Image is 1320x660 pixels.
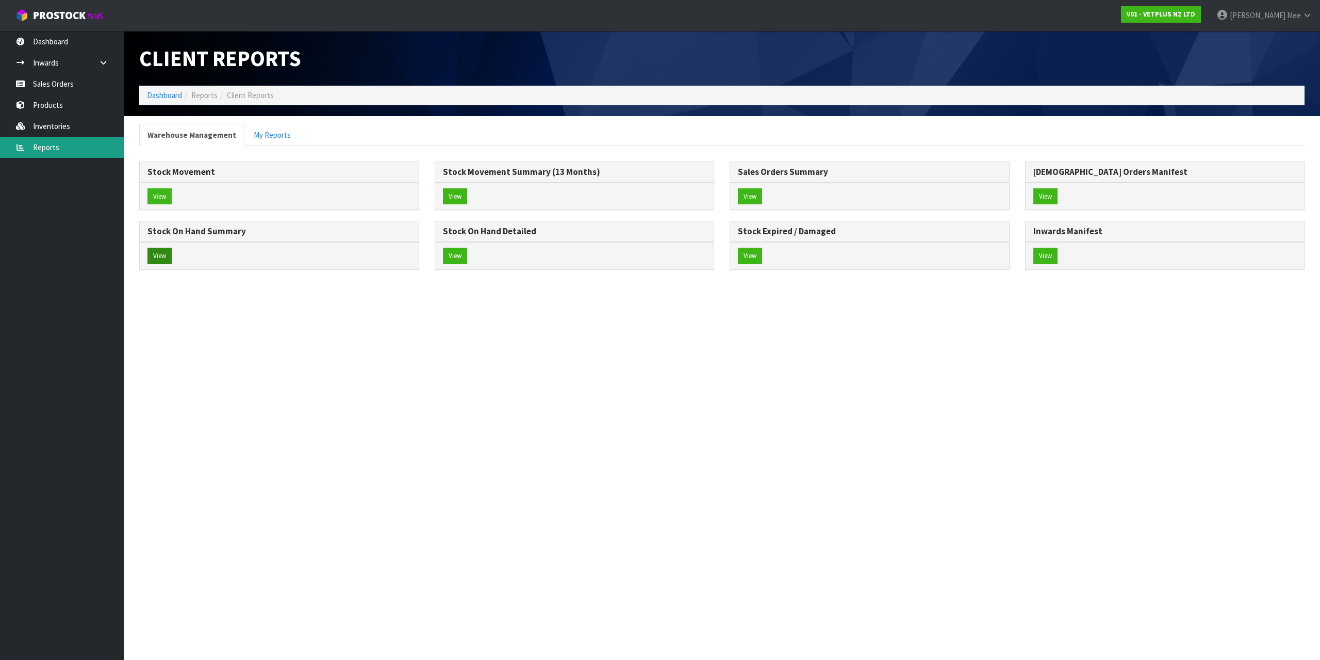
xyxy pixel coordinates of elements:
span: Mee [1287,10,1301,20]
button: View [738,248,762,264]
h3: Stock Expired / Damaged [738,227,1001,236]
img: cube-alt.png [15,9,28,22]
button: View [147,248,172,264]
span: Client Reports [227,90,274,100]
span: [PERSON_NAME] [1230,10,1285,20]
button: View [443,188,467,205]
button: View [738,188,762,205]
small: WMS [88,11,104,21]
h3: [DEMOGRAPHIC_DATA] Orders Manifest [1033,167,1297,177]
span: Client Reports [139,44,301,72]
h3: Stock Movement Summary (13 Months) [443,167,706,177]
button: View [1033,248,1058,264]
a: Warehouse Management [139,124,244,146]
a: My Reports [245,124,299,146]
strong: V01 - VETPLUS NZ LTD [1127,10,1195,19]
h3: Stock On Hand Detailed [443,227,706,236]
h3: Stock On Hand Summary [147,227,411,236]
a: Dashboard [147,90,182,100]
h3: Stock Movement [147,167,411,177]
button: View [1033,188,1058,205]
button: View [443,248,467,264]
button: View [147,188,172,205]
h3: Sales Orders Summary [738,167,1001,177]
span: Reports [191,90,218,100]
h3: Inwards Manifest [1033,227,1297,236]
span: ProStock [33,9,86,22]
